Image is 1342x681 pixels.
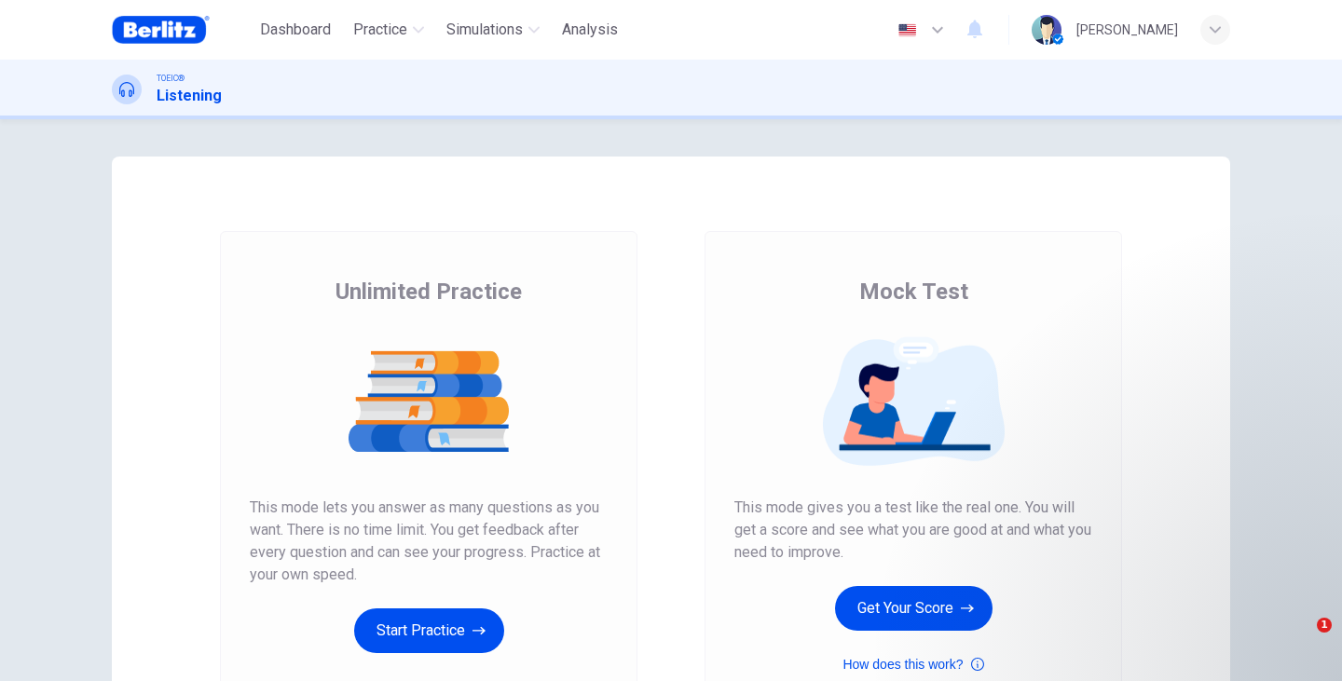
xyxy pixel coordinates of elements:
[250,497,608,586] span: This mode lets you answer as many questions as you want. There is no time limit. You get feedback...
[1032,15,1061,45] img: Profile picture
[439,13,547,47] button: Simulations
[446,19,523,41] span: Simulations
[353,19,407,41] span: Practice
[112,11,210,48] img: Berlitz Brasil logo
[734,497,1092,564] span: This mode gives you a test like the real one. You will get a score and see what you are good at a...
[260,19,331,41] span: Dashboard
[842,653,983,675] button: How does this work?
[1317,618,1332,633] span: 1
[354,608,504,653] button: Start Practice
[555,13,625,47] button: Analysis
[112,11,253,48] a: Berlitz Brasil logo
[157,72,185,85] span: TOEIC®
[157,85,222,107] h1: Listening
[835,586,993,631] button: Get Your Score
[346,13,431,47] button: Practice
[896,23,919,37] img: en
[335,277,522,306] span: Unlimited Practice
[253,13,338,47] button: Dashboard
[562,19,618,41] span: Analysis
[1279,618,1323,662] iframe: Intercom live chat
[859,277,968,306] span: Mock Test
[1076,19,1178,41] div: [PERSON_NAME]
